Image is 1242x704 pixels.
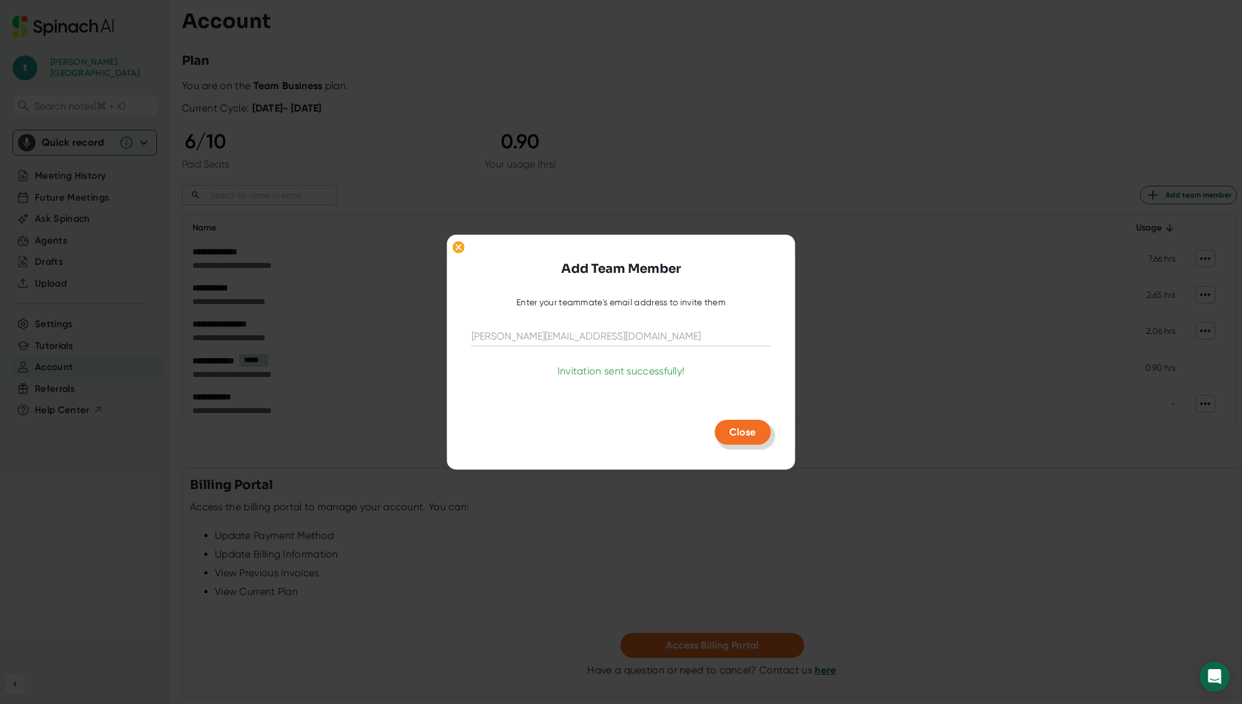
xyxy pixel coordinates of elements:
span: Close [729,426,756,438]
div: Enter your teammate's email address to invite them [516,297,726,308]
div: Open Intercom Messenger [1200,662,1230,692]
div: Invitation sent successfully! [557,365,685,378]
input: kale@acme.co [472,326,770,346]
h3: Add Team Member [561,259,681,278]
button: Close [714,420,770,445]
